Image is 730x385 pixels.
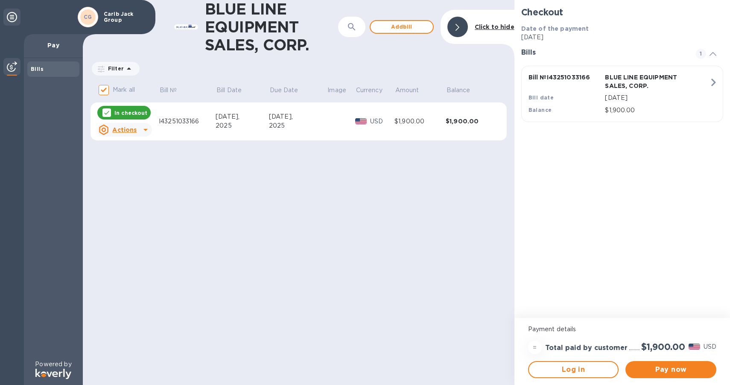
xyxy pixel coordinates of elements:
[84,14,92,20] b: CG
[355,118,367,124] img: USD
[446,117,497,125] div: $1,900.00
[447,86,470,95] p: Balance
[216,112,269,121] div: [DATE],
[521,25,589,32] b: Date of the payment
[216,121,269,130] div: 2025
[521,49,686,57] h3: Bills
[270,86,298,95] p: Due Date
[529,73,602,82] p: Bill № I43251033166
[529,107,552,113] b: Balance
[529,94,554,101] b: Bill date
[528,325,716,334] p: Payment details
[395,86,430,95] span: Amount
[114,109,147,117] p: In checkout
[605,93,709,102] p: [DATE]
[113,85,135,94] p: Mark all
[605,73,678,90] p: BLUE LINE EQUIPMENT SALES, CORP.
[605,106,709,115] p: $1,900.00
[625,361,716,378] button: Pay now
[269,112,327,121] div: [DATE],
[370,117,395,126] p: USD
[632,365,710,375] span: Pay now
[327,86,346,95] p: Image
[216,86,242,95] p: Bill Date
[689,344,700,350] img: USD
[536,365,611,375] span: Log in
[112,126,137,133] u: Actions
[105,65,124,72] p: Filter
[31,41,76,50] p: Pay
[216,86,253,95] span: Bill Date
[356,86,383,95] p: Currency
[370,20,434,34] button: Addbill
[35,369,71,379] img: Logo
[521,66,723,122] button: Bill №I43251033166BLUE LINE EQUIPMENT SALES, CORP.Bill date[DATE]Balance$1,900.00
[35,360,71,369] p: Powered by
[377,22,426,32] span: Add bill
[160,86,177,95] p: Bill №
[475,23,514,30] b: Click to hide
[528,361,619,378] button: Log in
[521,7,723,17] h2: Checkout
[159,117,216,126] div: I43251033166
[269,121,327,130] div: 2025
[395,86,419,95] p: Amount
[31,66,44,72] b: Bills
[528,341,542,354] div: =
[704,342,716,351] p: USD
[160,86,188,95] span: Bill №
[696,49,706,59] span: 1
[447,86,482,95] span: Balance
[545,344,628,352] h3: Total paid by customer
[104,11,146,23] p: Carib Jack Group
[641,341,685,352] h2: $1,900.00
[270,86,310,95] span: Due Date
[521,33,723,42] p: [DATE]
[394,117,446,126] div: $1,900.00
